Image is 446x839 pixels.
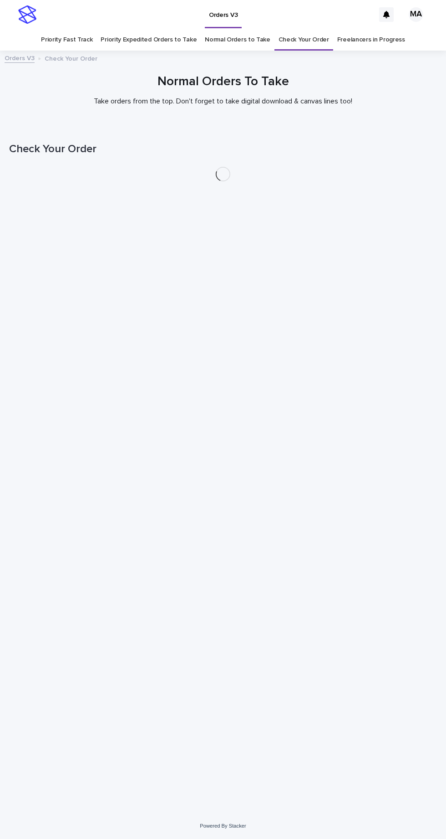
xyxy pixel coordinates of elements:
[9,143,437,156] h1: Check Your Order
[200,823,246,829] a: Powered By Stacker
[9,74,437,90] h1: Normal Orders To Take
[41,97,405,106] p: Take orders from the top. Don't forget to take digital download & canvas lines too!
[5,52,35,63] a: Orders V3
[409,7,423,22] div: MA
[45,53,97,63] p: Check Your Order
[205,29,270,51] a: Normal Orders to Take
[41,29,92,51] a: Priority Fast Track
[18,5,36,24] img: stacker-logo-s-only.png
[279,29,329,51] a: Check Your Order
[337,29,405,51] a: Freelancers in Progress
[101,29,197,51] a: Priority Expedited Orders to Take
